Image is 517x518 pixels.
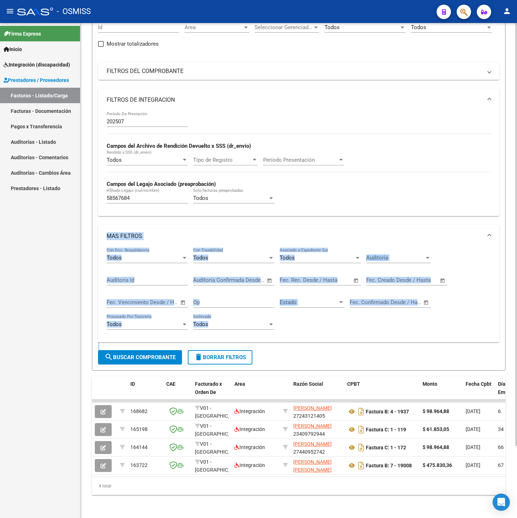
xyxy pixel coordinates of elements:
[366,427,406,432] strong: Factura C: 1 - 119
[422,298,430,307] button: Open calendar
[366,255,424,261] span: Auditoría
[98,111,499,216] div: FILTROS DE INTEGRACION
[293,405,332,411] span: [PERSON_NAME]
[350,299,379,306] input: Fecha inicio
[188,350,252,365] button: Borrar Filtros
[98,88,499,111] mat-expansion-panel-header: FILTROS DE INTEGRACION
[466,381,492,387] span: Fecha Cpbt
[130,462,148,468] span: 163722
[179,298,187,307] button: Open calendar
[194,353,203,361] mat-icon: delete
[280,299,338,306] span: Estado
[195,381,222,395] span: Facturado x Orden De
[347,381,360,387] span: CPBT
[411,24,426,31] span: Todos
[193,321,208,327] span: Todos
[263,157,338,163] span: Período Presentación
[107,299,136,306] input: Fecha inicio
[142,299,177,306] input: Fecha fin
[6,7,14,15] mat-icon: menu
[325,24,340,31] span: Todos
[232,376,280,408] datatable-header-cell: Area
[423,381,437,387] span: Monto
[185,24,243,31] span: Area
[315,277,350,283] input: Fecha fin
[498,462,504,468] span: 67
[357,460,366,471] i: Descargar documento
[420,376,463,408] datatable-header-cell: Monto
[234,462,265,468] span: Integración
[493,494,510,511] div: Open Intercom Messenger
[130,426,148,432] span: 165198
[130,408,148,414] span: 168682
[498,408,501,414] span: 6
[290,376,344,408] datatable-header-cell: Razón Social
[266,276,274,285] button: Open calendar
[4,30,41,38] span: Firma Express
[98,350,182,365] button: Buscar Comprobante
[229,277,264,283] input: Fecha fin
[466,462,480,468] span: [DATE]
[463,376,495,408] datatable-header-cell: Fecha Cpbt
[293,441,332,447] span: [PERSON_NAME]
[366,445,406,450] strong: Factura C: 1 - 172
[57,4,91,19] span: - OSMISS
[104,354,176,361] span: Buscar Comprobante
[352,276,360,285] button: Open calendar
[402,277,437,283] input: Fecha fin
[234,426,265,432] span: Integración
[466,444,480,450] span: [DATE]
[423,408,449,414] strong: $ 98.964,88
[234,408,265,414] span: Integración
[193,277,222,283] input: Fecha inicio
[107,40,159,48] span: Mostrar totalizadores
[127,376,163,408] datatable-header-cell: ID
[98,225,499,248] mat-expansion-panel-header: MAS FILTROS
[166,381,176,387] span: CAE
[107,321,122,327] span: Todos
[4,61,70,69] span: Integración (discapacidad)
[423,444,449,450] strong: $ 98.964,88
[107,67,482,75] mat-panel-title: FILTROS DEL COMPROBANTE
[130,444,148,450] span: 164144
[192,376,232,408] datatable-header-cell: Facturado x Orden De
[107,96,482,104] mat-panel-title: FILTROS DE INTEGRACION
[293,440,341,455] div: 27440952742
[107,255,122,261] span: Todos
[98,248,499,342] div: MAS FILTROS
[357,424,366,435] i: Descargar documento
[439,276,447,285] button: Open calendar
[366,463,412,468] strong: Factura B: 7 - 19008
[503,7,511,15] mat-icon: person
[498,444,504,450] span: 66
[293,458,341,473] div: 27235676090
[194,354,246,361] span: Borrar Filtros
[498,426,504,432] span: 34
[130,381,135,387] span: ID
[98,63,499,80] mat-expansion-panel-header: FILTROS DEL COMPROBANTE
[293,423,332,429] span: [PERSON_NAME]
[366,409,409,414] strong: Factura B: 4 - 1937
[104,353,113,361] mat-icon: search
[280,255,295,261] span: Todos
[466,408,480,414] span: [DATE]
[107,232,482,240] mat-panel-title: MAS FILTROS
[107,181,216,187] strong: Campos del Legajo Asociado (preaprobación)
[293,381,323,387] span: Razón Social
[423,426,449,432] strong: $ 61.853,05
[255,24,313,31] span: Seleccionar Gerenciador
[293,459,332,473] span: [PERSON_NAME] [PERSON_NAME]
[293,404,341,419] div: 27243121405
[366,277,395,283] input: Fecha inicio
[293,422,341,437] div: 23409792944
[280,277,309,283] input: Fecha inicio
[4,76,69,84] span: Prestadores / Proveedores
[357,406,366,417] i: Descargar documento
[193,255,208,261] span: Todos
[385,299,420,306] input: Fecha fin
[107,157,122,163] span: Todos
[193,157,251,163] span: Tipo de Registro
[107,143,251,149] strong: Campos del Archivo de Rendición Devuelto x SSS (dr_envio)
[423,462,452,468] strong: $ 475.830,36
[357,442,366,453] i: Descargar documento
